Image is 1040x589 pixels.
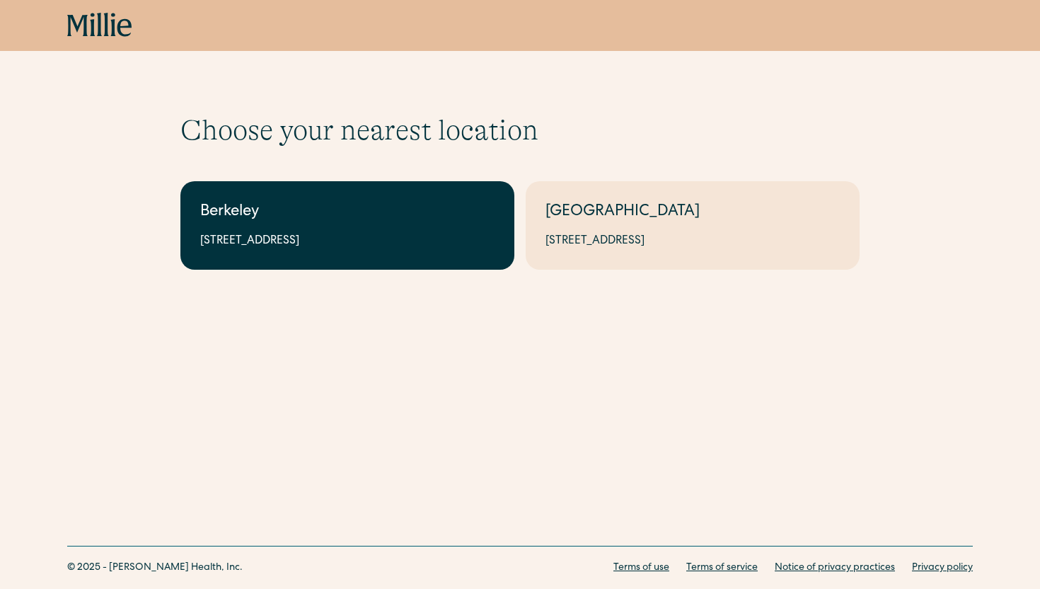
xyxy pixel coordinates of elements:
[180,181,514,270] a: Berkeley[STREET_ADDRESS]
[526,181,860,270] a: [GEOGRAPHIC_DATA][STREET_ADDRESS]
[912,561,973,576] a: Privacy policy
[545,201,840,224] div: [GEOGRAPHIC_DATA]
[545,233,840,250] div: [STREET_ADDRESS]
[67,561,243,576] div: © 2025 - [PERSON_NAME] Health, Inc.
[613,561,669,576] a: Terms of use
[67,13,132,38] a: home
[686,561,758,576] a: Terms of service
[200,233,495,250] div: [STREET_ADDRESS]
[180,113,860,147] h1: Choose your nearest location
[200,201,495,224] div: Berkeley
[775,561,895,576] a: Notice of privacy practices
